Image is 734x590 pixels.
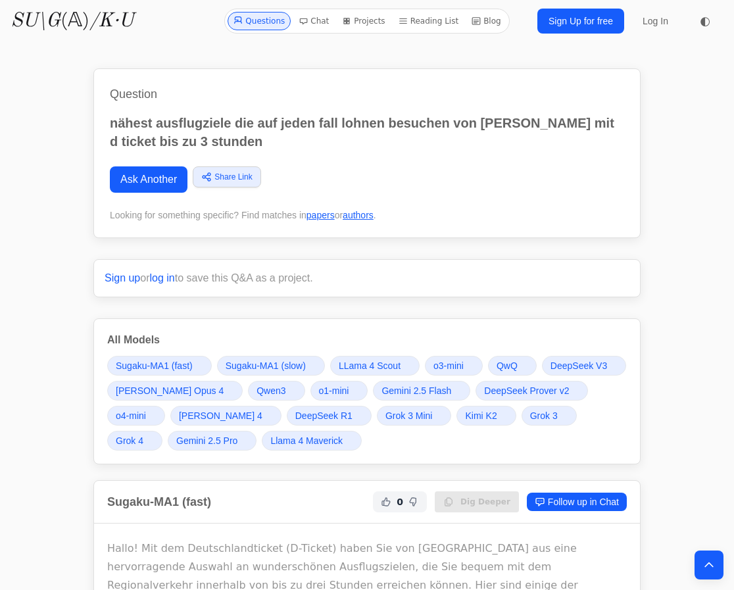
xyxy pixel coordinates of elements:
[110,209,624,222] div: Looking for something specific? Find matches in or .
[295,409,353,422] span: DeepSeek R1
[692,8,718,34] button: ◐
[248,381,305,401] a: Qwen3
[116,384,224,397] span: [PERSON_NAME] Opus 4
[105,272,140,283] a: Sign up
[527,493,627,511] a: Follow up in Chat
[107,381,243,401] a: [PERSON_NAME] Opus 4
[695,551,723,579] button: Back to top
[107,493,211,511] h2: Sugaku-MA1 (fast)
[11,11,61,31] i: SU\G
[393,12,464,30] a: Reading List
[228,12,291,30] a: Questions
[262,431,362,451] a: Llama 4 Maverick
[377,406,452,426] a: Grok 3 Mini
[310,381,368,401] a: o1-mini
[700,15,710,27] span: ◐
[110,85,624,103] h1: Question
[537,9,624,34] a: Sign Up for free
[381,384,451,397] span: Gemini 2.5 Flash
[476,381,588,401] a: DeepSeek Prover v2
[176,434,237,447] span: Gemini 2.5 Pro
[425,356,483,376] a: o3-mini
[465,409,497,422] span: Kimi K2
[105,270,629,286] p: or to save this Q&A as a project.
[226,359,306,372] span: Sugaku-MA1 (slow)
[330,356,420,376] a: LLama 4 Scout
[378,494,394,510] button: Helpful
[110,166,187,193] a: Ask Another
[385,409,433,422] span: Grok 3 Mini
[116,409,146,422] span: o4-mini
[179,409,262,422] span: [PERSON_NAME] 4
[107,406,165,426] a: o4-mini
[550,359,607,372] span: DeepSeek V3
[287,406,372,426] a: DeepSeek R1
[293,12,334,30] a: Chat
[635,9,676,33] a: Log In
[456,406,516,426] a: Kimi K2
[170,406,281,426] a: [PERSON_NAME] 4
[11,9,134,33] a: SU\G(𝔸)/K·U
[373,381,470,401] a: Gemini 2.5 Flash
[522,406,577,426] a: Grok 3
[497,359,518,372] span: QwQ
[214,171,252,183] span: Share Link
[116,434,143,447] span: Grok 4
[107,332,627,348] h3: All Models
[116,359,193,372] span: Sugaku-MA1 (fast)
[343,210,374,220] a: authors
[150,272,175,283] a: log in
[107,356,212,376] a: Sugaku-MA1 (fast)
[168,431,257,451] a: Gemini 2.5 Pro
[397,495,403,508] span: 0
[110,114,624,151] p: nähest ausflugziele die auf jeden fall lohnen besuchen von [PERSON_NAME] mit d ticket bis zu 3 st...
[217,356,325,376] a: Sugaku-MA1 (slow)
[433,359,464,372] span: o3-mini
[466,12,506,30] a: Blog
[89,11,134,31] i: /K·U
[488,356,537,376] a: QwQ
[339,359,401,372] span: LLama 4 Scout
[484,384,569,397] span: DeepSeek Prover v2
[270,434,343,447] span: Llama 4 Maverick
[257,384,285,397] span: Qwen3
[107,431,162,451] a: Grok 4
[306,210,335,220] a: papers
[337,12,390,30] a: Projects
[530,409,558,422] span: Grok 3
[319,384,349,397] span: o1-mini
[406,494,422,510] button: Not Helpful
[542,356,626,376] a: DeepSeek V3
